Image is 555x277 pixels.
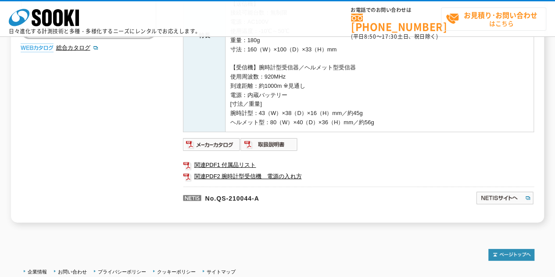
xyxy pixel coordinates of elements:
img: 取扱説明書 [240,137,298,151]
span: お電話でのお問い合わせは [351,7,441,13]
strong: お見積り･お問い合わせ [464,10,537,20]
img: webカタログ [21,43,54,52]
a: サイトマップ [207,269,236,274]
a: [PHONE_NUMBER] [351,14,441,32]
img: トップページへ [488,249,534,261]
a: 取扱説明書 [240,143,298,150]
img: NETISサイトへ [476,191,534,205]
a: お問い合わせ [58,269,87,274]
a: 関連PDF1 付属品リスト [183,159,534,171]
a: 関連PDF2 腕時計型受信機 電源の入れ方 [183,171,534,182]
a: メーカーカタログ [183,143,240,150]
p: No.QS-210044-A [183,187,391,208]
span: はこちら [446,8,546,30]
a: プライバシーポリシー [98,269,146,274]
span: (平日 ～ 土日、祝日除く) [351,32,438,40]
a: クッキーポリシー [157,269,196,274]
span: 8:50 [364,32,376,40]
p: 日々進化する計測技術と多種・多様化するニーズにレンタルでお応えします。 [9,29,201,34]
a: 企業情報 [28,269,47,274]
a: 総合カタログ [56,44,99,51]
span: 17:30 [382,32,397,40]
img: メーカーカタログ [183,137,240,151]
a: お見積り･お問い合わせはこちら [441,7,546,31]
